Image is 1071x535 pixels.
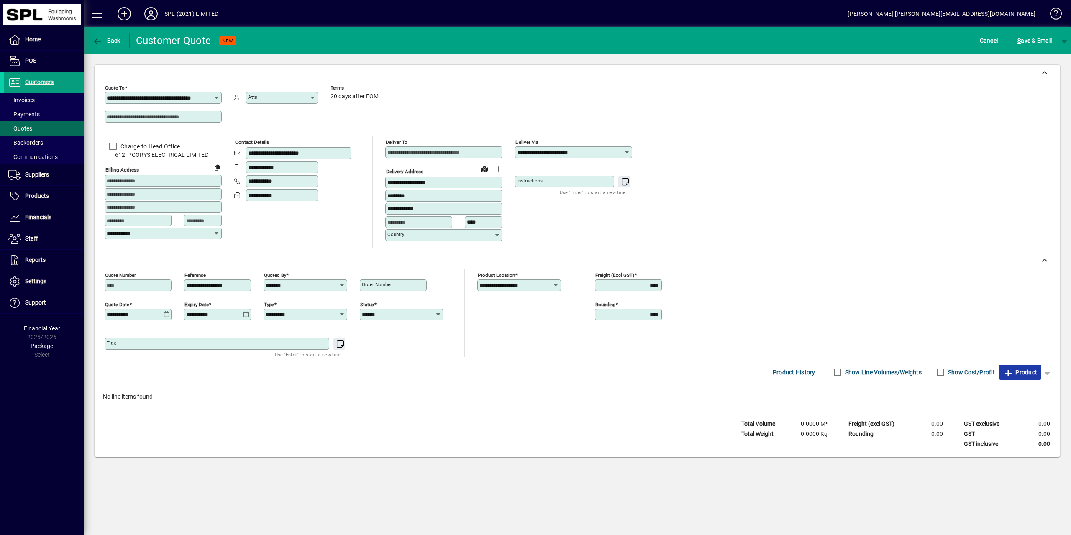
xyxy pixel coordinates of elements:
button: Save & Email [1013,33,1056,48]
span: Cancel [980,34,998,47]
td: 0.00 [903,429,953,439]
span: Backorders [8,139,43,146]
mat-label: Product location [478,272,515,278]
mat-label: Title [107,340,116,346]
span: Financial Year [24,325,60,332]
a: Products [4,186,84,207]
button: Add [111,6,138,21]
a: Invoices [4,93,84,107]
mat-label: Deliver via [515,139,538,145]
mat-label: Rounding [595,301,615,307]
mat-hint: Use 'Enter' to start a new line [560,187,625,197]
td: Rounding [844,429,903,439]
span: Payments [8,111,40,118]
span: Customers [25,79,54,85]
app-page-header-button: Back [84,33,130,48]
span: Quotes [8,125,32,132]
td: 0.00 [1010,429,1060,439]
td: GST exclusive [960,419,1010,429]
span: S [1017,37,1021,44]
button: Copy to Delivery address [210,161,224,174]
a: Suppliers [4,164,84,185]
div: Customer Quote [136,34,211,47]
span: Communications [8,154,58,160]
span: Terms [331,85,381,91]
mat-label: Order number [362,282,392,287]
span: ave & Email [1017,34,1052,47]
a: Financials [4,207,84,228]
span: Financials [25,214,51,220]
span: Settings [25,278,46,284]
span: 20 days after EOM [331,93,379,100]
span: 612 - *CORYS ELECTRICAL LIMITED [105,151,222,159]
mat-label: Quote To [105,85,125,91]
mat-label: Reference [184,272,206,278]
span: POS [25,57,36,64]
a: Payments [4,107,84,121]
a: Backorders [4,136,84,150]
mat-hint: Use 'Enter' to start a new line [275,350,341,359]
td: Total Volume [737,419,787,429]
mat-label: Instructions [517,178,543,184]
a: Settings [4,271,84,292]
span: Product History [773,366,815,379]
button: Product [999,365,1041,380]
mat-label: Quoted by [264,272,286,278]
button: Profile [138,6,164,21]
button: Back [90,33,123,48]
td: 0.00 [1010,419,1060,429]
td: GST inclusive [960,439,1010,449]
button: Cancel [978,33,1000,48]
td: Freight (excl GST) [844,419,903,429]
mat-label: Type [264,301,274,307]
span: Back [92,37,120,44]
span: Support [25,299,46,306]
mat-label: Freight (excl GST) [595,272,634,278]
span: Reports [25,256,46,263]
a: Support [4,292,84,313]
span: Staff [25,235,38,242]
a: Reports [4,250,84,271]
mat-label: Quote number [105,272,136,278]
label: Show Line Volumes/Weights [843,368,922,376]
a: Quotes [4,121,84,136]
span: Package [31,343,53,349]
mat-label: Expiry date [184,301,209,307]
a: Home [4,29,84,50]
a: Knowledge Base [1044,2,1061,29]
div: No line items found [95,384,1060,410]
a: View on map [478,162,491,175]
a: Staff [4,228,84,249]
mat-label: Quote date [105,301,129,307]
label: Charge to Head Office [119,142,180,151]
mat-label: Deliver To [386,139,407,145]
td: 0.0000 M³ [787,419,838,429]
td: GST [960,429,1010,439]
span: Product [1003,366,1037,379]
span: Products [25,192,49,199]
td: Total Weight [737,429,787,439]
span: NEW [223,38,233,44]
button: Choose address [491,162,505,176]
a: POS [4,51,84,72]
mat-label: Country [387,231,404,237]
mat-label: Attn [248,94,257,100]
td: 0.00 [903,419,953,429]
mat-label: Status [360,301,374,307]
div: SPL (2021) LIMITED [164,7,218,20]
span: Home [25,36,41,43]
td: 0.0000 Kg [787,429,838,439]
span: Suppliers [25,171,49,178]
label: Show Cost/Profit [946,368,995,376]
td: 0.00 [1010,439,1060,449]
span: Invoices [8,97,35,103]
div: [PERSON_NAME] [PERSON_NAME][EMAIL_ADDRESS][DOMAIN_NAME] [848,7,1035,20]
a: Communications [4,150,84,164]
button: Product History [769,365,819,380]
